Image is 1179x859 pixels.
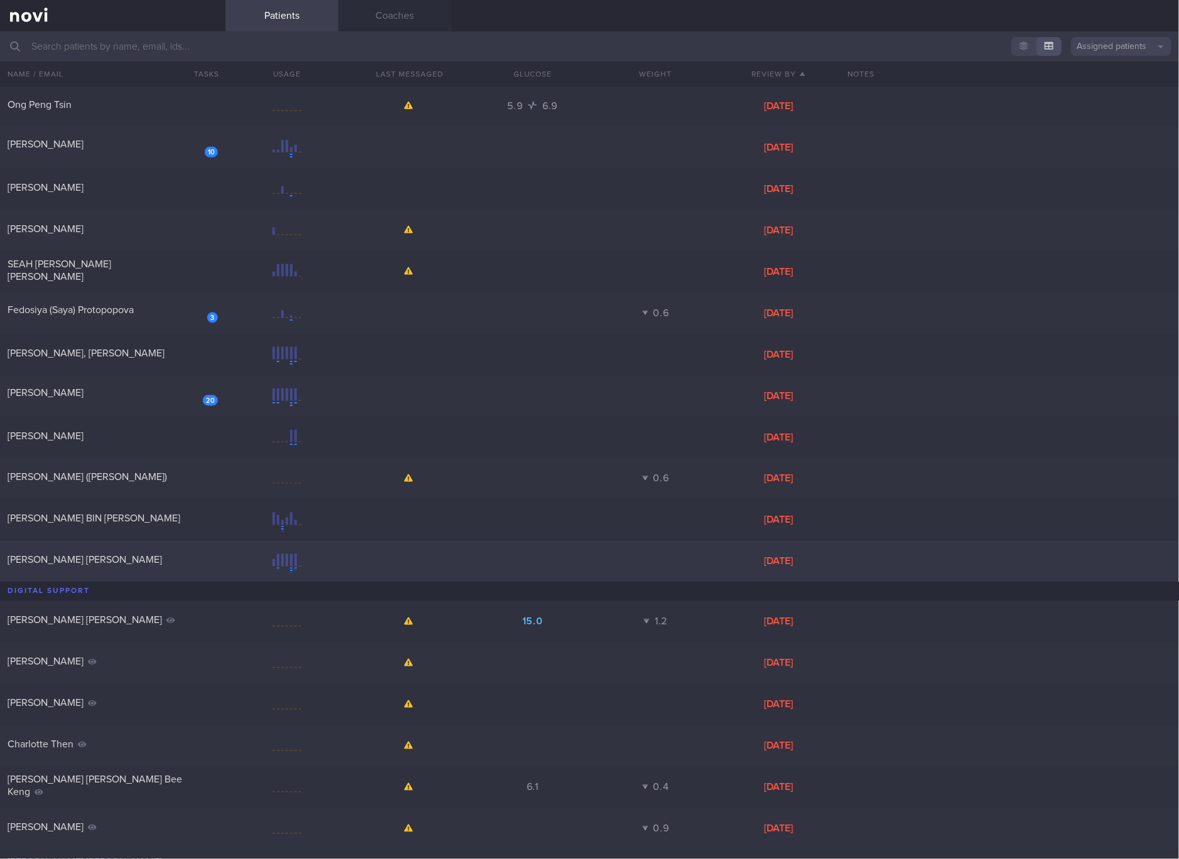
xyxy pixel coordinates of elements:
div: [DATE] [717,224,840,237]
div: [DATE] [717,823,840,835]
span: 1.2 [655,617,667,627]
span: [PERSON_NAME] [8,698,83,708]
div: 3 [207,312,218,323]
div: [DATE] [717,555,840,568]
span: Charlotte Then [8,740,73,750]
span: [PERSON_NAME] [8,139,83,149]
div: [DATE] [717,657,840,670]
div: [DATE] [717,183,840,195]
span: [PERSON_NAME] [PERSON_NAME] [8,555,162,565]
div: [DATE] [717,616,840,628]
span: [PERSON_NAME] [8,224,83,234]
span: 0.6 [654,474,669,484]
span: 0.9 [654,824,669,834]
span: [PERSON_NAME] [8,388,83,398]
div: [DATE] [717,141,840,154]
span: [PERSON_NAME] [8,823,83,833]
div: Notes [840,61,1179,87]
span: [PERSON_NAME] [8,657,83,667]
div: [DATE] [717,100,840,112]
div: [DATE] [717,431,840,444]
div: [DATE] [717,514,840,526]
div: [DATE] [717,698,840,711]
span: Fedosiya (Saya) Protopopova [8,305,134,315]
span: [PERSON_NAME] [PERSON_NAME] Bee Keng [8,775,182,798]
div: [DATE] [717,781,840,794]
span: 15.0 [522,617,543,627]
span: [PERSON_NAME] [8,431,83,441]
div: [DATE] [717,740,840,752]
div: [DATE] [717,265,840,278]
span: 6.9 [542,101,557,111]
span: [PERSON_NAME] BIN [PERSON_NAME] [8,514,180,524]
div: [DATE] [717,307,840,319]
span: Ong Peng Tsin [8,100,72,110]
div: 10 [205,147,218,157]
button: Assigned patients [1071,37,1171,56]
button: Review By [717,61,840,87]
div: [DATE] [717,472,840,485]
div: 20 [203,395,218,406]
span: [PERSON_NAME], [PERSON_NAME] [8,348,164,358]
div: [DATE] [717,390,840,402]
span: [PERSON_NAME] ([PERSON_NAME]) [8,472,167,483]
span: 6.1 [527,782,539,792]
div: [DATE] [717,348,840,361]
div: Usage [225,61,348,87]
button: Weight [594,61,717,87]
span: [PERSON_NAME] [8,183,83,193]
span: [PERSON_NAME] [PERSON_NAME] [8,616,162,626]
span: 5.9 [507,101,525,111]
button: Last Messaged [348,61,471,87]
span: 0.6 [654,308,669,318]
button: Tasks [175,61,225,87]
span: SEAH [PERSON_NAME] [PERSON_NAME] [8,259,111,282]
button: Glucose [471,61,595,87]
span: 0.4 [654,782,669,792]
